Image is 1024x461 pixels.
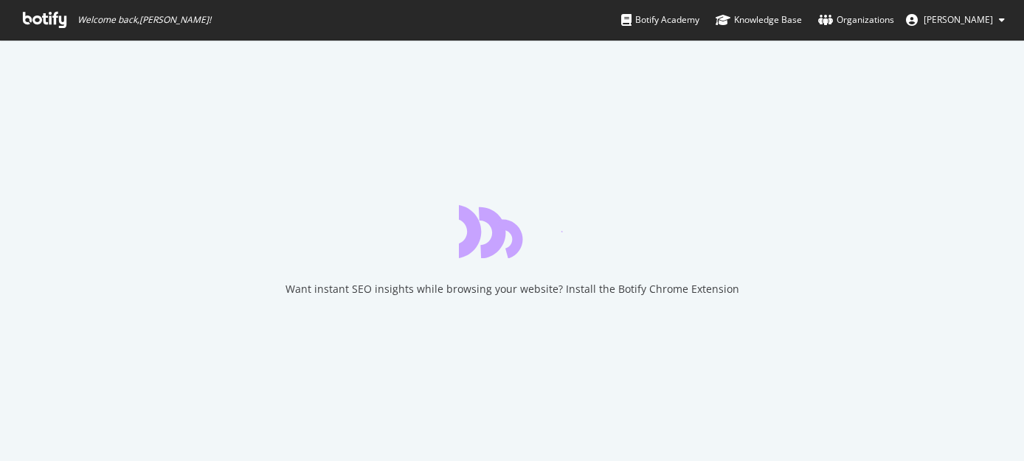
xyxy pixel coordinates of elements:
[459,205,565,258] div: animation
[716,13,802,27] div: Knowledge Base
[818,13,894,27] div: Organizations
[286,282,739,297] div: Want instant SEO insights while browsing your website? Install the Botify Chrome Extension
[924,13,993,26] span: Kristiina Halme
[894,8,1017,32] button: [PERSON_NAME]
[621,13,699,27] div: Botify Academy
[77,14,211,26] span: Welcome back, [PERSON_NAME] !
